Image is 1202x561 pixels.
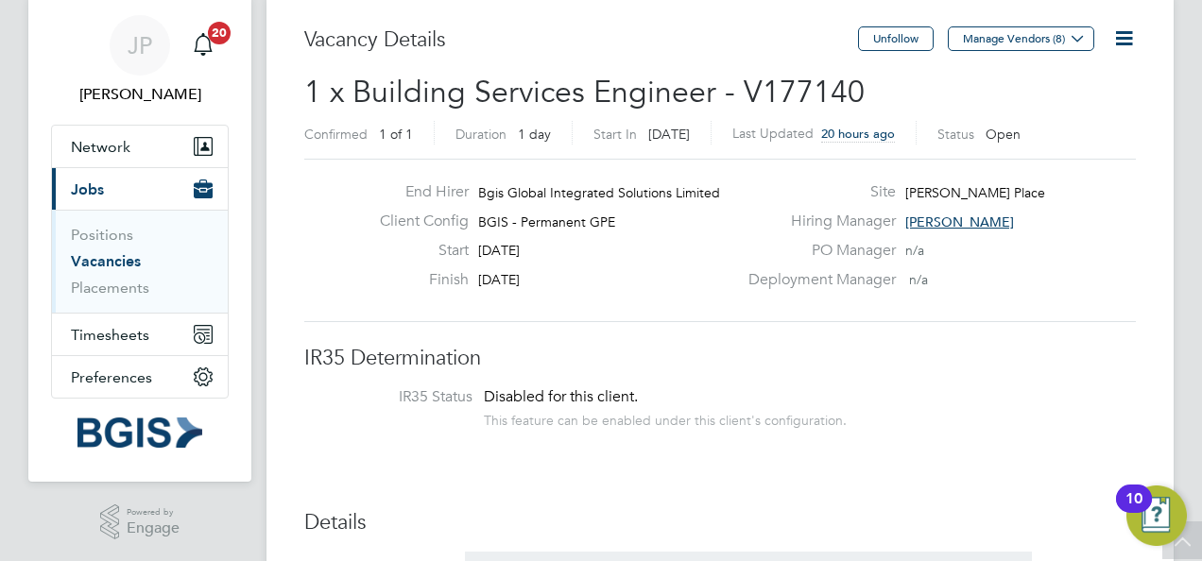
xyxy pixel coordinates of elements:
a: Vacancies [71,252,141,270]
span: n/a [905,242,924,259]
span: [DATE] [478,242,520,259]
span: 1 of 1 [379,126,413,143]
a: Go to home page [51,417,229,448]
label: Confirmed [304,126,368,143]
button: Preferences [52,356,228,398]
span: [PERSON_NAME] Place [905,184,1045,201]
label: End Hirer [365,182,469,202]
span: Jasmin Padmore [51,83,229,106]
button: Manage Vendors (8) [948,26,1094,51]
label: Last Updated [732,125,814,142]
a: 20 [184,15,222,76]
span: [DATE] [478,271,520,288]
span: 20 [208,22,231,44]
a: Powered byEngage [100,504,180,540]
span: 1 day [518,126,551,143]
button: Network [52,126,228,167]
span: 1 x Building Services Engineer - V177140 [304,74,865,110]
h3: Details [304,509,1136,536]
label: Start [365,241,469,261]
span: Timesheets [71,326,149,344]
label: Client Config [365,212,469,231]
button: Timesheets [52,314,228,355]
label: Status [937,126,974,143]
label: Site [737,182,896,202]
label: Duration [455,126,507,143]
div: 10 [1125,499,1142,523]
span: n/a [909,271,928,288]
span: 20 hours ago [821,126,895,142]
span: Powered by [127,504,180,520]
a: Positions [71,226,133,244]
span: [DATE] [648,126,690,143]
span: [PERSON_NAME] [905,213,1014,230]
label: Hiring Manager [737,212,896,231]
label: IR35 Status [323,387,472,407]
span: Bgis Global Integrated Solutions Limited [478,184,720,201]
div: Jobs [52,210,228,313]
span: BGIS - Permanent GPE [478,213,615,230]
span: Disabled for this client. [484,387,638,406]
label: PO Manager [737,241,896,261]
span: Engage [127,520,180,536]
h3: IR35 Determination [304,345,1136,372]
img: bgis-logo-retina.png [77,417,202,448]
button: Open Resource Center, 10 new notifications [1126,485,1187,546]
button: Unfollow [858,26,934,51]
span: Open [986,126,1021,143]
label: Deployment Manager [737,270,896,290]
span: Jobs [71,180,104,198]
span: Network [71,138,130,156]
span: Preferences [71,368,152,386]
label: Finish [365,270,469,290]
h3: Vacancy Details [304,26,858,54]
a: Placements [71,279,149,297]
a: JP[PERSON_NAME] [51,15,229,106]
div: This feature can be enabled under this client's configuration. [484,407,847,429]
span: JP [128,33,152,58]
label: Start In [593,126,637,143]
button: Jobs [52,168,228,210]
